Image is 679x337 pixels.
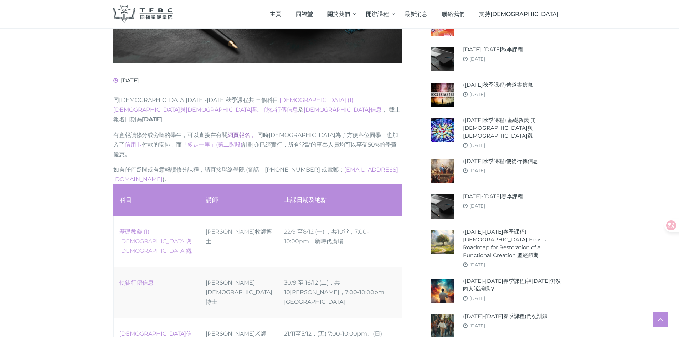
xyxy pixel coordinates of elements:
p: 有意報讀修分或旁聽的學生，可以直接在有關 同時[DEMOGRAPHIC_DATA]為了方便各位同學，也加入了 付款的安排。而 計劃亦已經實行，所有堂點的事奉人員均可以享受50%的學費優惠。 [113,130,402,159]
a: [DATE] [469,142,485,148]
span: 開辦課程 [366,11,389,17]
a: 主頁 [263,4,289,25]
a: ([DATE]秋季課程)傳道書信息 [463,81,533,89]
a: 聯絡我們 [434,4,472,25]
a: [DATE] [469,203,485,209]
a: [DATE] [469,91,485,97]
a: [DATE]-[DATE]春季課程 [463,193,523,200]
a: 使徒行傳信息 [119,279,154,286]
a: 信用卡 [125,141,142,148]
a: [DATE] [469,323,485,328]
span: 主頁 [270,11,281,17]
p: 如有任何疑問或有意報讀修分課程，請直接聯絡學院 (電話：[PHONE_NUMBER] 或電郵： )。 [113,165,402,184]
a: 開辦課程 [359,4,397,25]
a: 最新消息 [397,4,435,25]
a: [DATE] [469,168,485,173]
img: 2024-25年春季課程 [431,194,454,218]
a: [DATE] [469,295,485,301]
th: 上課日期及地點 [278,184,402,216]
a: [DEMOGRAPHIC_DATA]信息 [304,106,382,113]
td: [PERSON_NAME]牧師博士 [200,216,278,267]
img: (2025年秋季課程)使徒行傳信息 [431,159,454,183]
a: 「多走一里」(第二階段) [182,141,242,148]
a: Scroll to top [653,312,668,327]
a: ([DATE]秋季課程) 基礎教義 (1) [DEMOGRAPHIC_DATA]與[DEMOGRAPHIC_DATA]觀 [463,116,566,140]
a: 網頁報名 。 [227,132,257,138]
th: 講師 [200,184,278,216]
td: 30/9 至 16/12 (二)，共10[PERSON_NAME]，7:00-10:00pm，[GEOGRAPHIC_DATA] [278,267,402,318]
a: ([DATE]-[DATE]春季課程)神[DATE]仍然向人說話嗎？ [463,277,566,293]
th: 科目 [113,184,200,216]
a: [DATE]-[DATE]秋季課程 [463,46,523,53]
a: ([DATE]-[DATE]春季課程) [DEMOGRAPHIC_DATA] Feasts – Roadmap for Restoration of a Functional Creation ... [463,228,566,259]
img: (2024-25年春季課程) Biblical Feasts – Roadmap for Restoration of a Functional Creation 聖經節期 [431,230,454,254]
span: 聯絡我們 [442,11,465,17]
a: 使徒行傳信息 [264,106,298,113]
a: 關於我們 [320,4,359,25]
td: [PERSON_NAME][DEMOGRAPHIC_DATA]博士 [200,267,278,318]
span: [DATE] [113,77,139,84]
td: 22/9 至8/12 (一) ，共10堂，7:00-10:00pm，新時代廣場 [278,216,402,267]
span: 支持[DEMOGRAPHIC_DATA] [479,11,559,17]
a: ‎基礎教義 (1) [DEMOGRAPHIC_DATA]與[DEMOGRAPHIC_DATA]觀 [119,228,192,254]
img: (2025年秋季課程) 基礎教義 (1) 聖靈觀與教會觀 [431,118,454,142]
p: 同[DEMOGRAPHIC_DATA][DATE]-[DATE]秋季課程共 三 [113,95,402,124]
img: (2025年秋季課程)傳道書信息 [431,83,454,107]
span: 、 [258,106,298,113]
span: 及 [298,106,382,113]
a: [DATE] [469,56,485,62]
a: [DATE] [469,262,485,267]
img: 2025-26年秋季課程 [431,47,454,71]
a: 支持[DEMOGRAPHIC_DATA] [472,4,566,25]
span: 同福堂 [296,11,313,17]
img: (2024-25年春季課程)神今天仍然向人說話嗎？ [431,279,454,303]
span: 關於我們 [327,11,350,17]
img: 同福聖經學院 TFBC [113,5,173,23]
a: ([DATE]-[DATE]春季課程)門徒訓練 [463,312,548,320]
a: ([DATE]秋季課程)使徒行傳信息 [463,157,538,165]
span: 最新消息 [405,11,427,17]
a: 同福堂 [288,4,320,25]
strong: [DATE] [142,116,162,123]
